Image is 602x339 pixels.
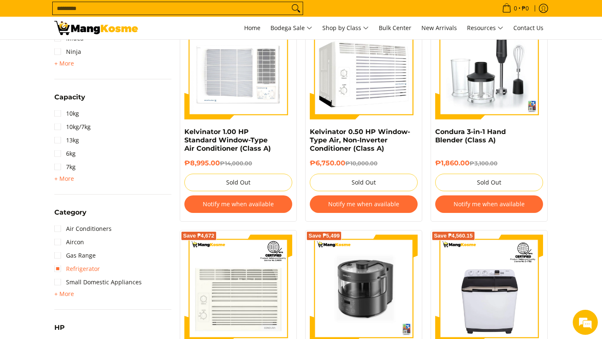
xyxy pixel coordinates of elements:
button: Search [289,2,303,15]
span: Bodega Sale [270,23,312,33]
textarea: Type your message and hit 'Enter' [4,228,159,257]
summary: Open [54,324,65,337]
a: Contact Us [509,17,548,39]
del: ₱3,100.00 [469,160,497,167]
a: Ninja [54,45,81,58]
summary: Open [54,289,74,299]
nav: Main Menu [146,17,548,39]
del: ₱10,000.00 [345,160,378,167]
a: Home [240,17,265,39]
button: Notify me when available [435,195,543,213]
span: Bulk Center [379,24,411,32]
span: Save ₱4,560.15 [434,233,473,238]
span: Save ₱5,499 [309,233,340,238]
a: 7kg [54,160,76,174]
div: Minimize live chat window [137,4,157,24]
span: 0 [513,5,518,11]
summary: Open [54,94,85,107]
span: Resources [467,23,503,33]
a: Condura 3-in-1 Hand Blender (Class A) [435,128,506,144]
h6: ₱8,995.00 [184,159,292,167]
span: + More [54,291,74,297]
span: • [500,4,531,13]
a: New Arrivals [417,17,461,39]
a: Kelvinator 1.00 HP Standard Window-Type Air Conditioner (Class A) [184,128,271,152]
a: Resources [463,17,508,39]
summary: Open [54,174,74,184]
a: 10kg [54,107,79,120]
span: HP [54,324,65,331]
h6: ₱6,750.00 [310,159,418,167]
a: Refrigerator [54,262,100,276]
img: Kelvinator 0.50 HP Window-Type Air, Non-Inverter Conditioner (Class A) [310,12,418,119]
span: Contact Us [513,24,543,32]
img: Class A | Mang Kosme [54,21,138,35]
button: Notify me when available [310,195,418,213]
span: + More [54,175,74,182]
summary: Open [54,209,87,222]
span: Save ₱4,672 [183,233,214,238]
a: Kelvinator 0.50 HP Window-Type Air, Non-Inverter Conditioner (Class A) [310,128,410,152]
span: ₱0 [520,5,530,11]
span: Shop by Class [322,23,369,33]
div: Chat with us now [43,47,140,58]
a: Air Conditioners [54,222,112,235]
a: Bulk Center [375,17,416,39]
span: We're online! [48,105,115,190]
h6: ₱1,860.00 [435,159,543,167]
img: Kelvinator 1.00 HP Standard Window-Type Air Conditioner (Class A) [184,12,292,119]
a: Aircon [54,235,84,249]
a: 6kg [54,147,76,160]
button: Sold Out [435,174,543,191]
img: condura-hand-blender-front-full-what's-in-the-box-view-mang-kosme [435,12,543,119]
a: Shop by Class [318,17,373,39]
a: 13kg [54,134,79,147]
span: Category [54,209,87,216]
a: Bodega Sale [266,17,316,39]
a: Gas Range [54,249,96,262]
a: 10kg/7kg [54,120,91,134]
span: Capacity [54,94,85,101]
summary: Open [54,58,74,68]
span: New Arrivals [421,24,457,32]
del: ₱14,000.00 [220,160,252,167]
span: + More [54,60,74,67]
a: Small Domestic Appliances [54,276,142,289]
button: Sold Out [310,174,418,191]
button: Sold Out [184,174,292,191]
span: Home [244,24,260,32]
button: Notify me when available [184,195,292,213]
